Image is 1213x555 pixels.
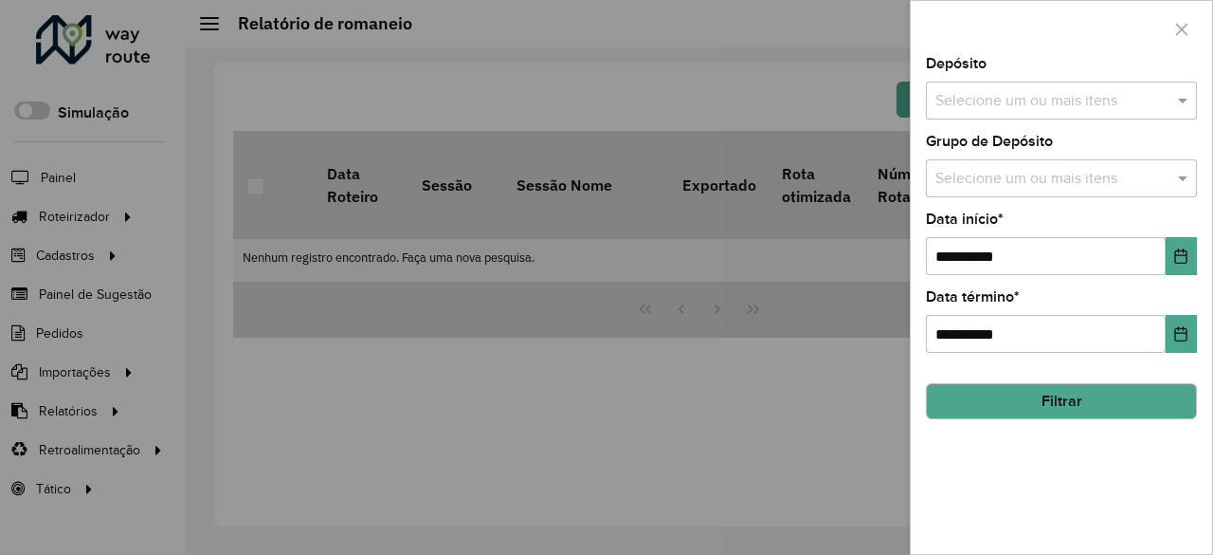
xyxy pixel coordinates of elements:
label: Grupo de Depósito [926,130,1053,153]
button: Filtrar [926,383,1197,419]
button: Choose Date [1166,315,1197,353]
label: Data término [926,286,1020,308]
label: Data início [926,208,1004,231]
label: Depósito [926,52,987,75]
button: Choose Date [1166,237,1197,275]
